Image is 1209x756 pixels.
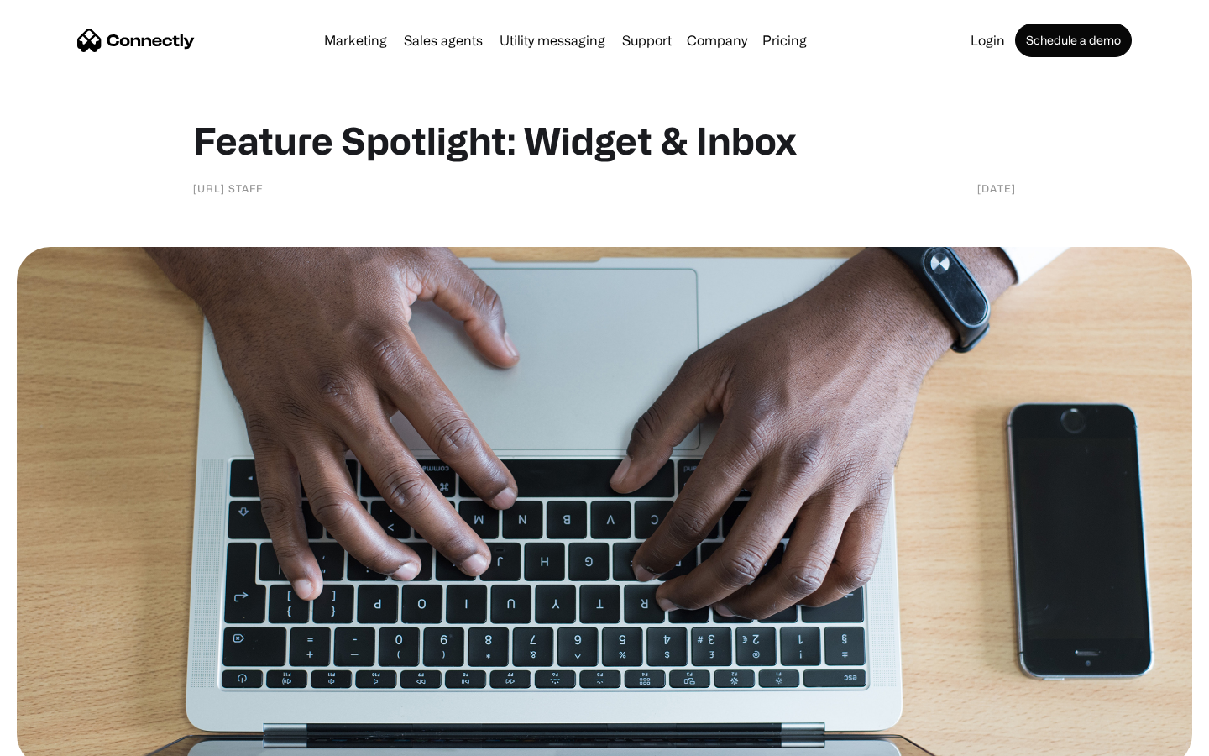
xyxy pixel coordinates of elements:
a: Support [615,34,678,47]
ul: Language list [34,727,101,750]
aside: Language selected: English [17,727,101,750]
a: Sales agents [397,34,489,47]
div: [URL] staff [193,180,263,197]
h1: Feature Spotlight: Widget & Inbox [193,118,1016,163]
a: home [77,28,195,53]
div: Company [687,29,747,52]
a: Pricing [756,34,814,47]
a: Schedule a demo [1015,24,1132,57]
a: Marketing [317,34,394,47]
div: [DATE] [977,180,1016,197]
div: Company [682,29,752,52]
a: Login [964,34,1012,47]
a: Utility messaging [493,34,612,47]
